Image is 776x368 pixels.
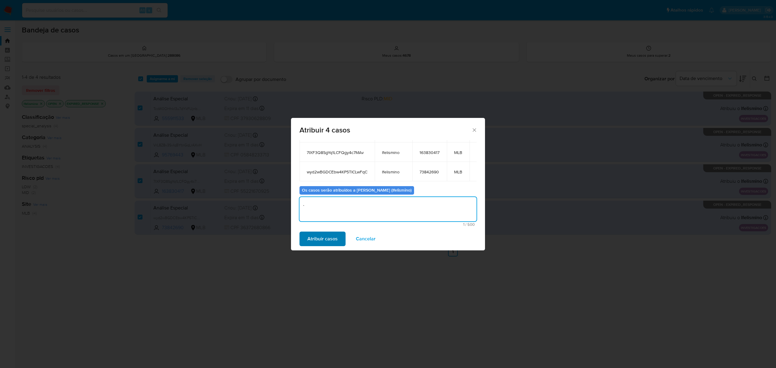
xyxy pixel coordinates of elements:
[307,150,367,155] span: 7IXF3Q8SgYq1LCFQgy4c7MAv
[301,222,475,226] span: Máximo de 500 caracteres
[382,169,405,175] span: lfelismino
[299,126,471,134] span: Atribuir 4 casos
[307,169,367,175] span: wyd2wBGDCEbw4KP5TICLwFqC
[348,232,383,246] button: Cancelar
[454,150,462,155] span: MLB
[420,169,440,175] span: 73842690
[299,232,346,246] button: Atribuir casos
[356,232,376,246] span: Cancelar
[454,169,462,175] span: MLB
[420,150,440,155] span: 163830417
[299,197,477,221] textarea: .
[302,187,412,193] b: Os casos serão atribuídos a [PERSON_NAME] (lfelismino)
[382,150,405,155] span: lfelismino
[471,127,477,132] button: Fechar a janela
[307,232,338,246] span: Atribuir casos
[291,118,485,250] div: assign-modal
